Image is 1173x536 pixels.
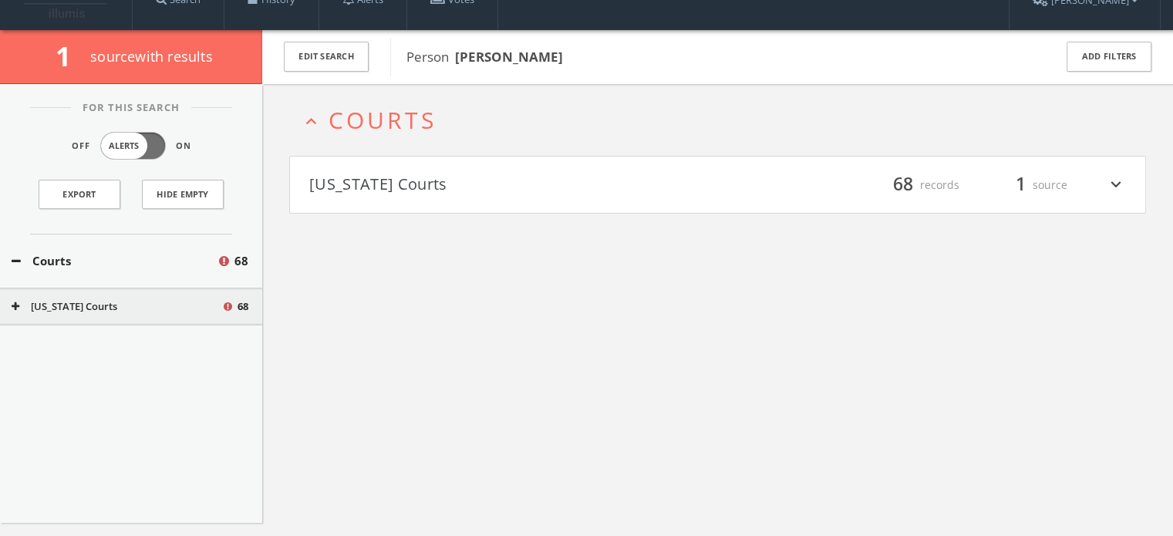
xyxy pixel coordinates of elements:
[284,42,369,72] button: Edit Search
[886,171,920,198] span: 68
[90,47,213,66] span: source with results
[1067,42,1151,72] button: Add Filters
[975,172,1067,198] div: source
[39,180,120,209] a: Export
[234,252,248,270] span: 68
[1009,171,1033,198] span: 1
[12,299,221,315] button: [US_STATE] Courts
[309,172,718,198] button: [US_STATE] Courts
[1106,172,1126,198] i: expand_more
[142,180,224,209] button: Hide Empty
[406,48,563,66] span: Person
[301,107,1146,133] button: expand_lessCourts
[238,299,248,315] span: 68
[455,48,563,66] b: [PERSON_NAME]
[71,100,191,116] span: For This Search
[867,172,959,198] div: records
[12,252,217,270] button: Courts
[176,140,191,153] span: On
[72,140,90,153] span: Off
[56,38,84,74] span: 1
[329,104,437,136] span: Courts
[301,111,322,132] i: expand_less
